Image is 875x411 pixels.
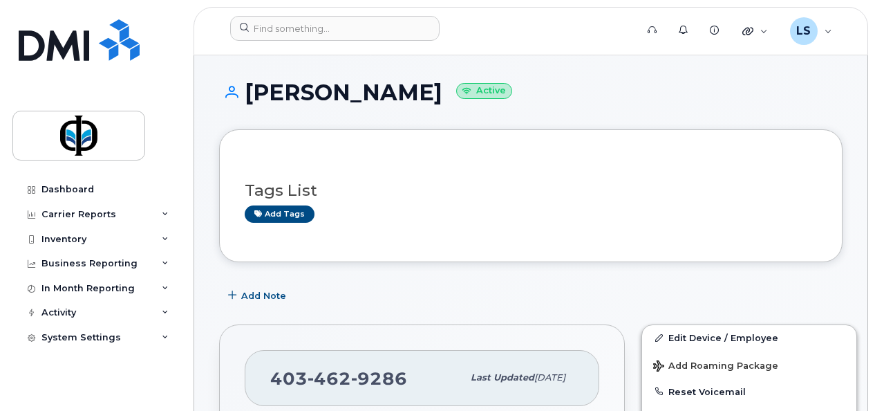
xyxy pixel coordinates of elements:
small: Active [456,83,512,99]
h3: Tags List [245,182,817,199]
span: Add Note [241,289,286,302]
a: Edit Device / Employee [642,325,856,350]
span: 403 [270,368,407,389]
button: Add Note [219,283,298,308]
span: [DATE] [534,372,565,383]
a: Add tags [245,205,314,223]
span: 462 [308,368,351,389]
span: Add Roaming Package [653,360,778,374]
span: Last updated [471,372,534,383]
button: Add Roaming Package [642,351,856,379]
span: 9286 [351,368,407,389]
button: Reset Voicemail [642,379,856,404]
h1: [PERSON_NAME] [219,80,843,104]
